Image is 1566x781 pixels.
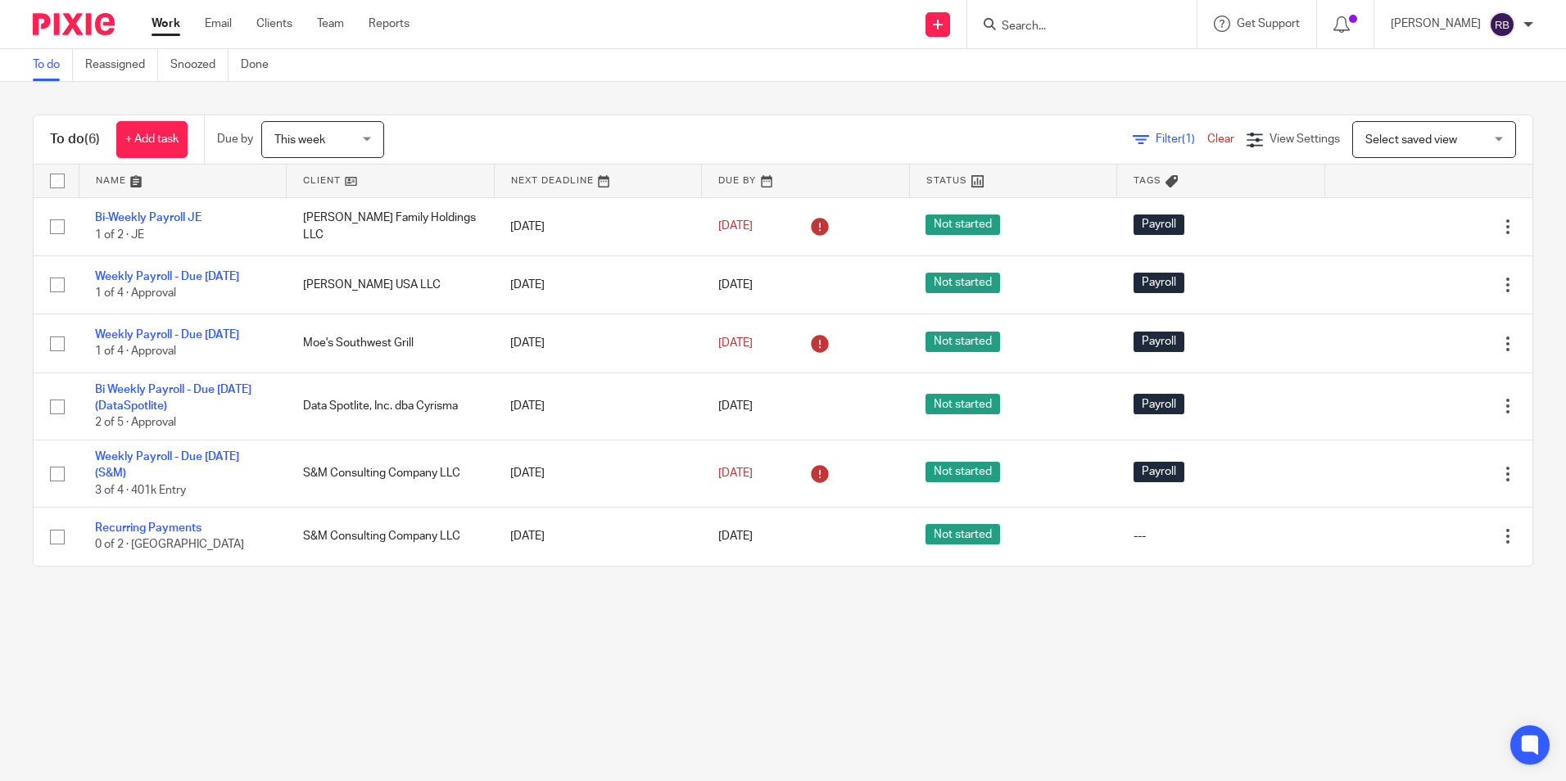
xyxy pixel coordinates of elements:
[1156,133,1207,145] span: Filter
[95,287,176,299] span: 1 of 4 · Approval
[1134,394,1184,414] span: Payroll
[494,372,702,440] td: [DATE]
[116,121,188,158] a: + Add task
[494,197,702,255] td: [DATE]
[1134,332,1184,352] span: Payroll
[718,221,753,232] span: [DATE]
[1182,133,1195,145] span: (1)
[217,131,253,147] p: Due by
[95,271,239,282] a: Weekly Payroll - Due [DATE]
[718,279,753,291] span: [DATE]
[317,16,344,32] a: Team
[95,229,144,241] span: 1 of 2 · JE
[718,337,753,349] span: [DATE]
[494,314,702,372] td: [DATE]
[287,372,495,440] td: Data Spotlite, Inc. dba Cyrisma
[1134,528,1309,544] div: ---
[1270,133,1340,145] span: View Settings
[205,16,232,32] a: Email
[1237,18,1300,29] span: Get Support
[1207,133,1234,145] a: Clear
[1000,20,1147,34] input: Search
[1134,176,1161,185] span: Tags
[274,134,325,146] span: This week
[369,16,410,32] a: Reports
[95,451,239,479] a: Weekly Payroll - Due [DATE] (S&M)
[1391,16,1481,32] p: [PERSON_NAME]
[926,214,1000,235] span: Not started
[241,49,281,81] a: Done
[494,440,702,507] td: [DATE]
[1365,134,1457,146] span: Select saved view
[95,346,176,358] span: 1 of 4 · Approval
[95,539,244,551] span: 0 of 2 · [GEOGRAPHIC_DATA]
[926,524,1000,544] span: Not started
[718,467,753,479] span: [DATE]
[95,418,176,429] span: 2 of 5 · Approval
[33,49,73,81] a: To do
[287,440,495,507] td: S&M Consulting Company LLC
[1134,273,1184,293] span: Payroll
[95,212,201,223] a: Bi-Weekly Payroll JE
[926,332,1000,352] span: Not started
[287,314,495,372] td: Moe's Southwest Grill
[95,329,239,341] a: Weekly Payroll - Due [DATE]
[926,273,1000,293] span: Not started
[718,400,753,412] span: [DATE]
[287,255,495,314] td: [PERSON_NAME] USA LLC
[287,508,495,566] td: S&M Consulting Company LLC
[84,133,100,146] span: (6)
[95,485,186,496] span: 3 of 4 · 401k Entry
[926,462,1000,482] span: Not started
[1489,11,1515,38] img: svg%3E
[50,131,100,148] h1: To do
[95,522,201,534] a: Recurring Payments
[718,530,753,542] span: [DATE]
[85,49,158,81] a: Reassigned
[1134,214,1184,235] span: Payroll
[256,16,292,32] a: Clients
[170,49,229,81] a: Snoozed
[287,197,495,255] td: [PERSON_NAME] Family Holdings LLC
[1134,462,1184,482] span: Payroll
[494,255,702,314] td: [DATE]
[152,16,180,32] a: Work
[33,13,115,35] img: Pixie
[95,384,251,412] a: Bi Weekly Payroll - Due [DATE] (DataSpotlite)
[926,394,1000,414] span: Not started
[494,508,702,566] td: [DATE]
